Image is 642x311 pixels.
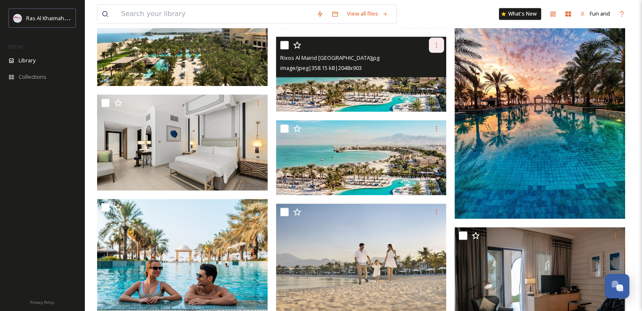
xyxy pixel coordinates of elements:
img: Logo_RAKTDA_RGB-01.png [14,14,22,22]
img: Rixos Al Mairid Ras Al Khaimah Resort.jpg [276,120,447,195]
span: Collections [19,73,46,81]
a: View all files [343,5,392,22]
span: Fun and [590,10,610,17]
span: Library [19,56,35,64]
img: Two Bedroom Premium Villa Beach Access - Beach Front (Private pool)(3).jpg [97,94,268,190]
a: Privacy Policy [30,297,54,307]
span: MEDIA [8,43,23,50]
span: image/jpeg | 358.15 kB | 2048 x 903 [280,64,362,72]
input: Search your library [117,5,312,23]
a: What's New [499,8,541,20]
span: Rixos Al Mairid [GEOGRAPHIC_DATA]jpg [280,54,379,62]
span: Privacy Policy [30,300,54,305]
span: Ras Al Khaimah Tourism Development Authority [26,14,146,22]
a: Fun and [576,5,614,22]
button: Open Chat [605,274,629,298]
